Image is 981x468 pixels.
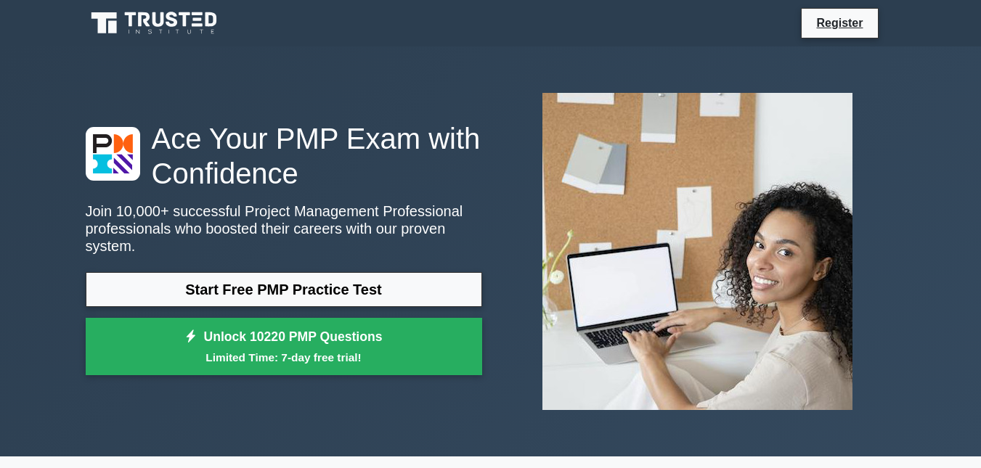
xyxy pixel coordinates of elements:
[86,272,482,307] a: Start Free PMP Practice Test
[86,202,482,255] p: Join 10,000+ successful Project Management Professional professionals who boosted their careers w...
[807,14,871,32] a: Register
[104,349,464,366] small: Limited Time: 7-day free trial!
[86,318,482,376] a: Unlock 10220 PMP QuestionsLimited Time: 7-day free trial!
[86,121,482,191] h1: Ace Your PMP Exam with Confidence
